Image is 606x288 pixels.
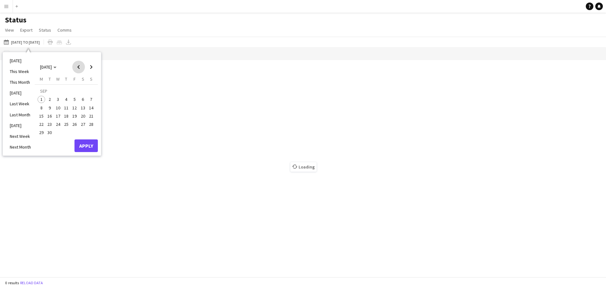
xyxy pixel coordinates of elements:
[36,26,54,34] a: Status
[37,87,95,95] td: SEP
[6,88,35,98] li: [DATE]
[79,112,87,120] span: 20
[3,26,16,34] a: View
[54,104,62,112] span: 10
[87,112,95,120] button: 21-09-2025
[62,112,70,120] button: 18-09-2025
[62,104,70,112] span: 11
[20,27,33,33] span: Export
[70,95,79,103] button: 05-09-2025
[54,120,62,128] span: 24
[71,104,78,112] span: 12
[46,104,54,112] span: 9
[79,120,87,128] span: 27
[18,26,35,34] a: Export
[46,96,54,103] span: 2
[87,104,95,112] button: 14-09-2025
[62,120,70,128] span: 25
[6,98,35,109] li: Last Week
[87,95,95,103] button: 07-09-2025
[3,38,41,46] button: [DATE] to [DATE]
[38,96,45,103] span: 1
[65,76,67,82] span: T
[79,96,87,103] span: 6
[87,120,95,128] button: 28-09-2025
[54,104,62,112] button: 10-09-2025
[72,61,85,73] button: Previous month
[46,120,54,128] span: 23
[54,95,62,103] button: 03-09-2025
[290,162,317,172] span: Loading
[62,120,70,128] button: 25-09-2025
[38,129,45,137] span: 29
[70,120,79,128] button: 26-09-2025
[6,131,35,142] li: Next Week
[37,104,45,112] button: 08-09-2025
[87,96,95,103] span: 7
[6,55,35,66] li: [DATE]
[87,120,95,128] span: 28
[79,104,87,112] span: 13
[79,120,87,128] button: 27-09-2025
[70,112,79,120] button: 19-09-2025
[62,96,70,103] span: 4
[38,61,59,73] button: Choose month and year
[6,66,35,77] li: This Week
[38,120,45,128] span: 22
[37,95,45,103] button: 01-09-2025
[54,96,62,103] span: 3
[5,27,14,33] span: View
[37,120,45,128] button: 22-09-2025
[62,95,70,103] button: 04-09-2025
[70,104,79,112] button: 12-09-2025
[54,112,62,120] span: 17
[49,76,51,82] span: T
[82,76,84,82] span: S
[45,95,54,103] button: 02-09-2025
[19,279,44,286] button: Reload data
[79,112,87,120] button: 20-09-2025
[90,76,92,82] span: S
[56,76,60,82] span: W
[62,112,70,120] span: 18
[55,26,74,34] a: Comms
[71,112,78,120] span: 19
[45,120,54,128] button: 23-09-2025
[79,104,87,112] button: 13-09-2025
[6,142,35,152] li: Next Month
[6,109,35,120] li: Last Month
[40,76,43,82] span: M
[6,120,35,131] li: [DATE]
[45,104,54,112] button: 09-09-2025
[45,112,54,120] button: 16-09-2025
[39,27,51,33] span: Status
[46,112,54,120] span: 16
[62,104,70,112] button: 11-09-2025
[46,129,54,137] span: 30
[87,104,95,112] span: 14
[37,112,45,120] button: 15-09-2025
[38,104,45,112] span: 8
[57,27,72,33] span: Comms
[87,112,95,120] span: 21
[79,95,87,103] button: 06-09-2025
[38,112,45,120] span: 15
[37,128,45,137] button: 29-09-2025
[45,128,54,137] button: 30-09-2025
[40,64,52,70] span: [DATE]
[74,139,98,152] button: Apply
[71,96,78,103] span: 5
[54,120,62,128] button: 24-09-2025
[74,76,76,82] span: F
[54,112,62,120] button: 17-09-2025
[85,61,98,73] button: Next month
[71,120,78,128] span: 26
[6,77,35,88] li: This Month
